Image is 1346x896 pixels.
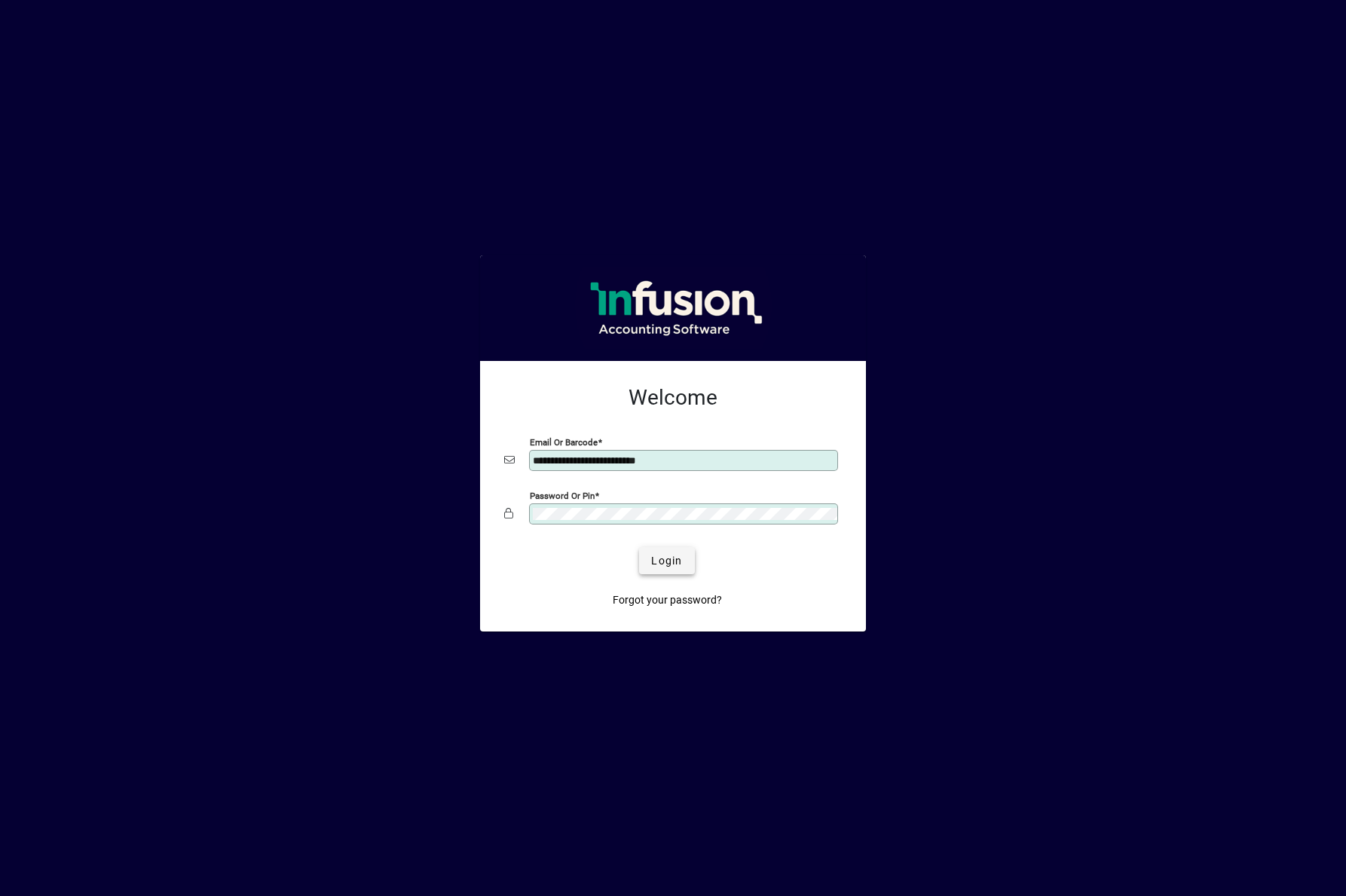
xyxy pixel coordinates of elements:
[613,592,722,608] span: Forgot your password?
[530,491,595,501] mat-label: Password or Pin
[639,547,694,574] button: Login
[607,586,728,613] a: Forgot your password?
[504,385,842,411] h2: Welcome
[651,553,682,569] span: Login
[530,437,598,448] mat-label: Email or Barcode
